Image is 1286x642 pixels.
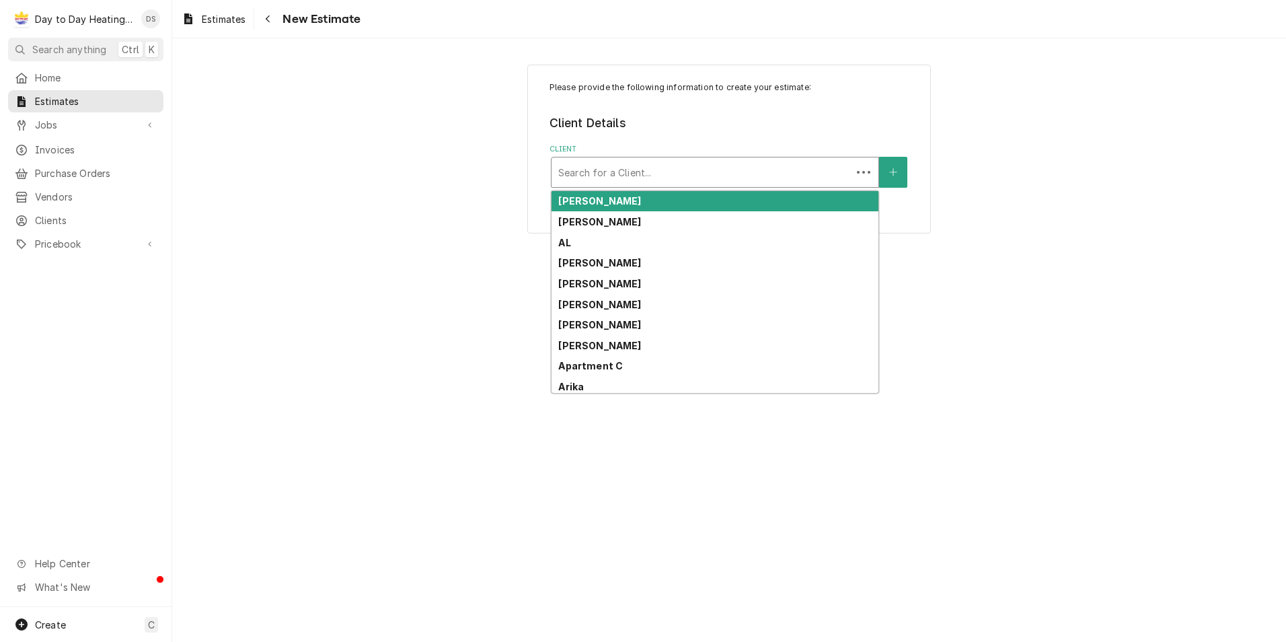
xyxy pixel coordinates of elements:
[278,10,361,28] span: New Estimate
[35,143,157,157] span: Invoices
[12,9,31,28] div: Day to Day Heating and Cooling's Avatar
[35,12,134,26] div: Day to Day Heating and Cooling
[122,42,139,57] span: Ctrl
[149,42,155,57] span: K
[558,237,570,248] strong: AL
[35,213,157,227] span: Clients
[8,38,163,61] button: Search anythingCtrlK
[8,162,163,184] a: Purchase Orders
[8,114,163,136] a: Go to Jobs
[8,67,163,89] a: Home
[35,118,137,132] span: Jobs
[8,233,163,255] a: Go to Pricebook
[558,278,641,289] strong: [PERSON_NAME]
[550,114,909,132] legend: Client Details
[550,144,909,155] label: Client
[558,299,641,310] strong: [PERSON_NAME]
[550,81,909,188] div: Estimate Create/Update Form
[879,157,907,188] button: Create New Client
[558,195,641,207] strong: [PERSON_NAME]
[202,12,245,26] span: Estimates
[558,360,623,371] strong: Apartment C
[8,209,163,231] a: Clients
[12,9,31,28] div: D
[558,319,641,330] strong: [PERSON_NAME]
[32,42,106,57] span: Search anything
[35,237,137,251] span: Pricebook
[8,90,163,112] a: Estimates
[558,257,641,269] strong: [PERSON_NAME]
[527,65,931,234] div: Estimate Create/Update
[35,580,155,594] span: What's New
[35,619,66,631] span: Create
[550,144,909,188] div: Client
[8,186,163,208] a: Vendors
[558,340,641,351] strong: [PERSON_NAME]
[8,576,163,598] a: Go to What's New
[257,8,278,30] button: Navigate back
[35,557,155,571] span: Help Center
[889,168,897,177] svg: Create New Client
[141,9,160,28] div: DS
[558,216,641,227] strong: [PERSON_NAME]
[8,552,163,575] a: Go to Help Center
[176,8,251,30] a: Estimates
[550,81,909,94] p: Please provide the following information to create your estimate:
[558,381,584,392] strong: Arika
[148,618,155,632] span: C
[8,139,163,161] a: Invoices
[35,94,157,108] span: Estimates
[35,190,157,204] span: Vendors
[35,71,157,85] span: Home
[35,166,157,180] span: Purchase Orders
[141,9,160,28] div: David Silvestre's Avatar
